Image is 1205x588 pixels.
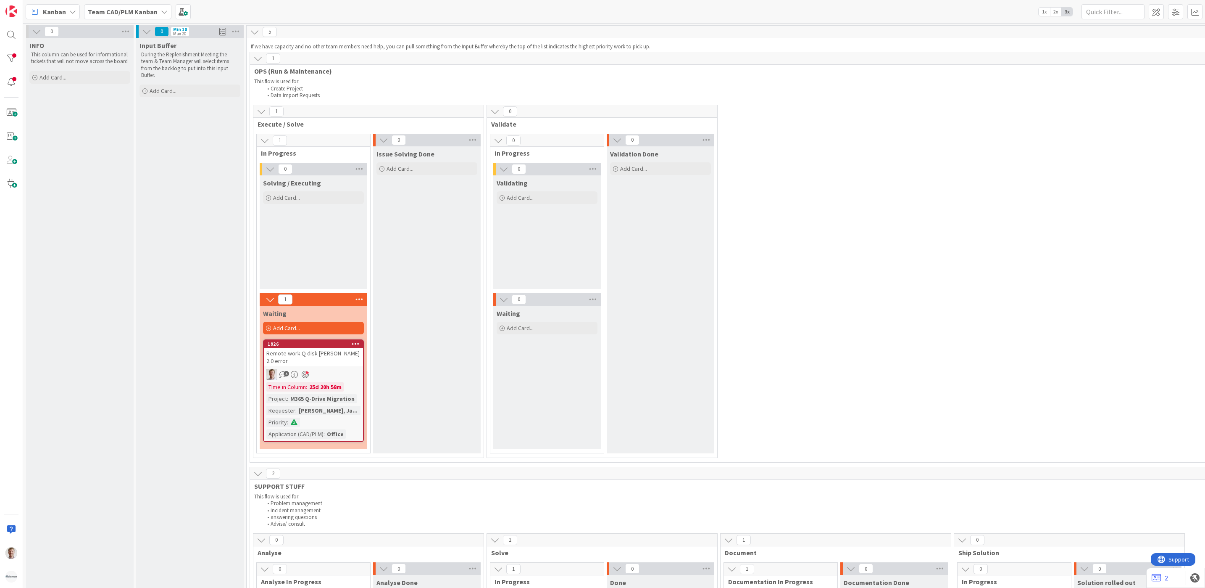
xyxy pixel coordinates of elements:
[610,578,626,587] span: Done
[173,27,187,32] div: Min 10
[610,150,658,158] span: Validation Done
[266,406,295,415] div: Requester
[273,194,300,201] span: Add Card...
[1092,564,1107,574] span: 0
[266,394,287,403] div: Project
[273,135,287,146] span: 1
[139,41,176,50] span: Input Buffer
[859,564,873,574] span: 0
[273,564,287,574] span: 0
[266,418,287,427] div: Priority
[261,149,360,157] span: In Progress
[278,164,292,174] span: 0
[506,135,521,146] span: 0
[495,577,593,586] span: In Progress
[497,179,528,187] span: Validating
[306,382,307,392] span: :
[263,309,287,318] span: Waiting
[725,548,940,557] span: Document
[269,535,284,545] span: 0
[506,564,521,574] span: 1
[266,382,306,392] div: Time in Column
[269,106,284,117] span: 1
[503,535,517,545] span: 1
[512,164,526,174] span: 0
[1081,4,1144,19] input: Quick Filter...
[1152,573,1168,583] a: 2
[5,547,17,559] img: BO
[264,340,363,348] div: 1926
[1050,8,1061,16] span: 2x
[962,577,1060,586] span: In Progress
[284,371,289,376] span: 5
[258,548,473,557] span: Analyse
[392,564,406,574] span: 0
[264,348,363,366] div: Remote work Q disk [PERSON_NAME] 2.0 error
[507,194,534,201] span: Add Card...
[264,369,363,380] div: BO
[43,7,66,17] span: Kanban
[973,564,988,574] span: 0
[387,165,413,172] span: Add Card...
[258,120,473,128] span: Execute / Solve
[173,32,186,36] div: Max 20
[287,418,288,427] span: :
[307,382,344,392] div: 25d 20h 58m
[5,571,17,583] img: avatar
[288,394,357,403] div: M365 Q-Drive Migration
[392,135,406,145] span: 0
[268,341,363,347] div: 1926
[150,87,176,95] span: Add Card...
[266,429,324,439] div: Application (CAD/PLM)
[507,324,534,332] span: Add Card...
[273,324,300,332] span: Add Card...
[376,578,418,587] span: Analyse Done
[287,394,288,403] span: :
[295,406,297,415] span: :
[625,135,639,145] span: 0
[1039,8,1050,16] span: 1x
[266,469,280,479] span: 2
[264,340,363,366] div: 1926Remote work Q disk [PERSON_NAME] 2.0 error
[625,564,639,574] span: 0
[958,548,1174,557] span: Ship Solution
[141,51,239,79] p: During the Replenishment Meeting the team & Team Manager will select items from the backlog to pu...
[263,27,277,37] span: 5
[5,5,17,17] img: Visit kanbanzone.com
[376,150,434,158] span: Issue Solving Done
[18,1,38,11] span: Support
[266,369,277,380] img: BO
[1077,578,1136,587] span: Solution rolled out
[503,106,517,117] span: 0
[325,429,346,439] div: Office
[261,577,360,586] span: Analyse In Progress
[29,41,44,50] span: INFO
[495,149,593,157] span: In Progress
[263,179,321,187] span: Solving / Executing
[728,577,827,586] span: Documentation In Progress
[844,578,909,587] span: Documentation Done
[297,406,360,415] div: [PERSON_NAME], Ja...
[497,309,520,318] span: Waiting
[491,548,707,557] span: Solve
[155,26,169,37] span: 0
[324,429,325,439] span: :
[512,294,526,305] span: 0
[266,53,280,64] span: 1
[737,535,751,545] span: 1
[1061,8,1073,16] span: 3x
[620,165,647,172] span: Add Card...
[31,51,129,65] p: This column can be used for informational tickets that will not move across the board
[740,564,754,574] span: 1
[45,26,59,37] span: 0
[39,74,66,81] span: Add Card...
[970,535,984,545] span: 0
[491,120,707,128] span: Validate
[88,8,158,16] b: Team CAD/PLM Kanban
[278,294,292,305] span: 1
